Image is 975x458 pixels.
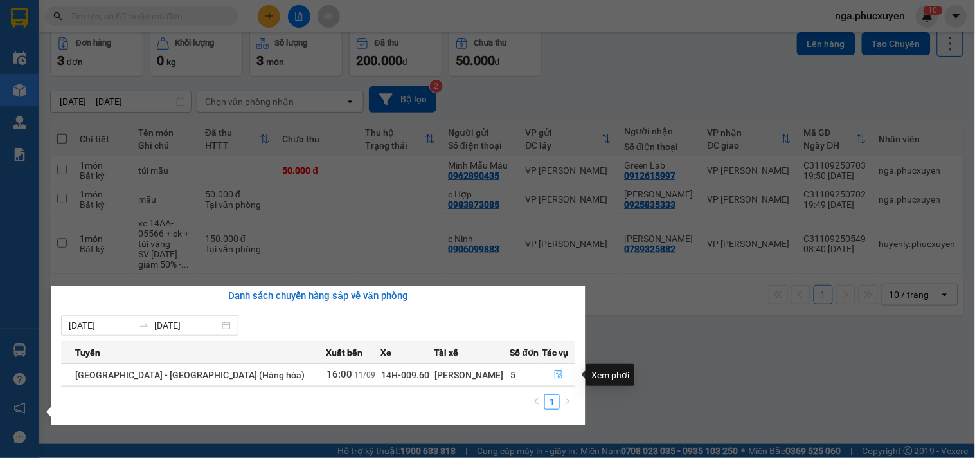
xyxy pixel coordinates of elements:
[586,364,634,386] div: Xem phơi
[564,398,571,405] span: right
[560,394,575,410] li: Next Page
[75,345,100,360] span: Tuyến
[69,318,134,333] input: Từ ngày
[542,345,568,360] span: Tác vụ
[533,398,541,405] span: left
[380,345,391,360] span: Xe
[154,318,219,333] input: Đến ngày
[542,365,575,385] button: file-done
[560,394,575,410] button: right
[61,289,575,304] div: Danh sách chuyến hàng sắp về văn phòng
[139,320,149,331] span: to
[381,370,429,380] span: 14H-009.60
[139,320,149,331] span: swap-right
[326,345,362,360] span: Xuất bến
[434,345,459,360] span: Tài xế
[354,371,375,380] span: 11/09
[545,395,559,409] a: 1
[510,345,539,360] span: Số đơn
[435,368,510,382] div: [PERSON_NAME]
[326,369,352,380] span: 16:00
[529,394,544,410] button: left
[554,370,563,380] span: file-done
[544,394,560,410] li: 1
[75,370,305,380] span: [GEOGRAPHIC_DATA] - [GEOGRAPHIC_DATA] (Hàng hóa)
[529,394,544,410] li: Previous Page
[511,370,516,380] span: 5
